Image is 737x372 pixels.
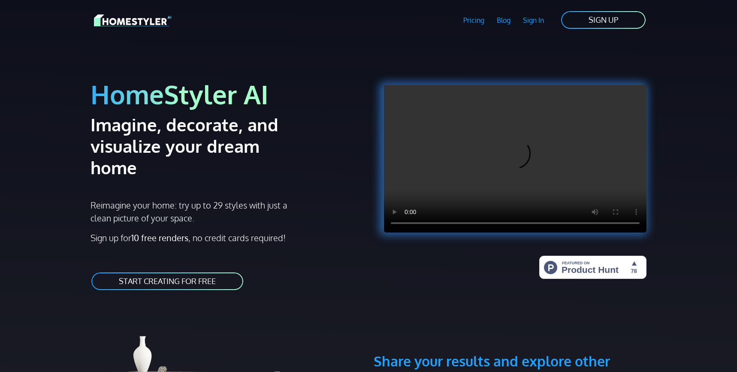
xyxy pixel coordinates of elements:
a: Blog [490,10,517,30]
p: Reimagine your home: try up to 29 styles with just a clean picture of your space. [91,199,295,224]
strong: 10 free renders [131,232,188,243]
h2: Imagine, decorate, and visualize your dream home [91,114,309,178]
p: Sign up for , no credit cards required! [91,231,363,244]
a: Sign In [517,10,550,30]
a: SIGN UP [560,10,646,30]
h1: HomeStyler AI [91,78,363,110]
a: Pricing [457,10,491,30]
img: HomeStyler AI - Interior Design Made Easy: One Click to Your Dream Home | Product Hunt [539,256,646,279]
img: HomeStyler AI logo [94,13,171,28]
a: START CREATING FOR FREE [91,272,244,291]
